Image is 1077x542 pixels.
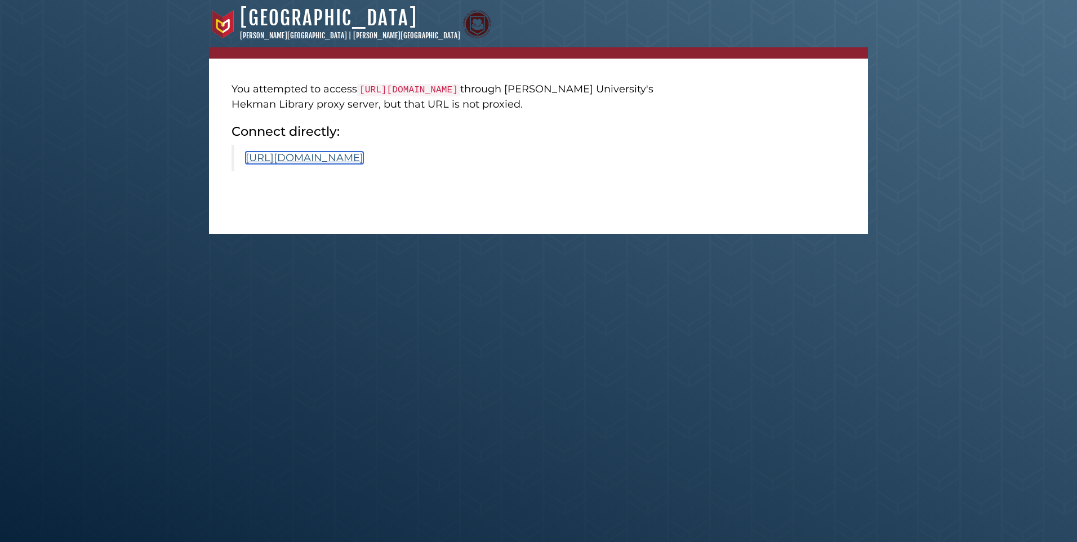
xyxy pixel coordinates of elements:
a: [GEOGRAPHIC_DATA] [240,6,417,30]
img: Calvin Theological Seminary [463,10,491,38]
nav: breadcrumb [209,47,868,59]
a: [URL][DOMAIN_NAME] [246,152,363,164]
p: You attempted to access through [PERSON_NAME] University's Hekman Library proxy server, but that ... [232,82,685,112]
p: [PERSON_NAME][GEOGRAPHIC_DATA] | [PERSON_NAME][GEOGRAPHIC_DATA] [240,30,460,42]
h2: Connect directly: [232,123,685,139]
code: [URL][DOMAIN_NAME] [357,84,460,96]
img: Calvin University [209,10,237,38]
